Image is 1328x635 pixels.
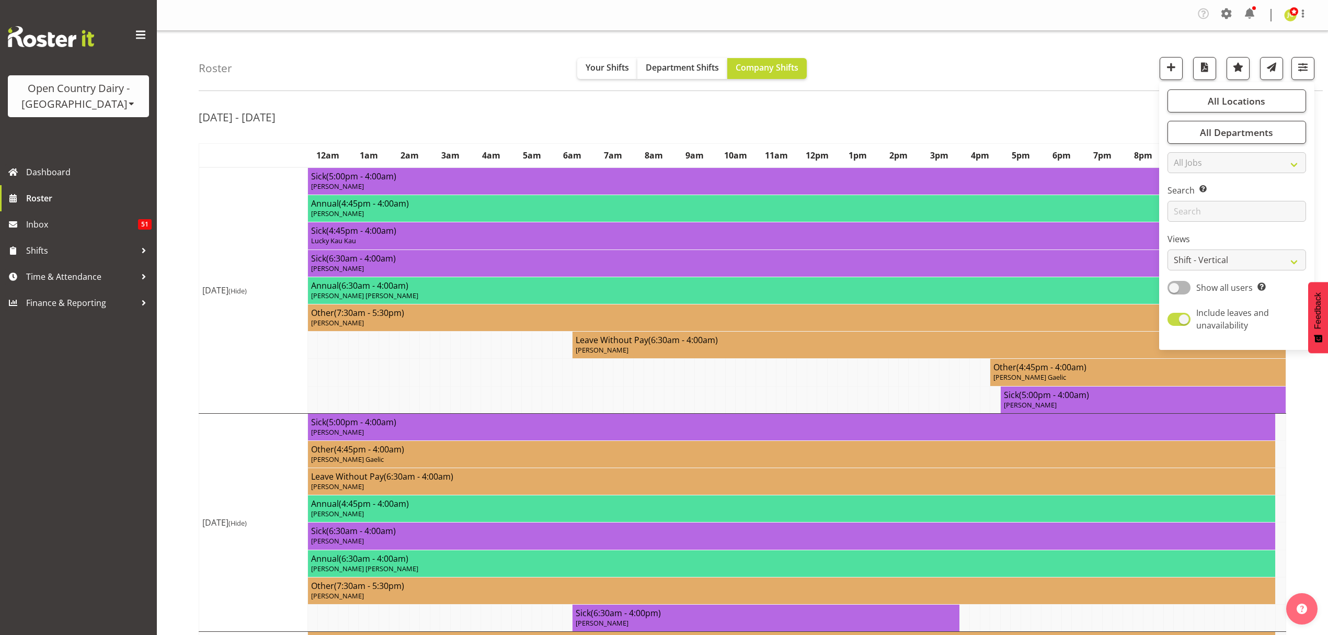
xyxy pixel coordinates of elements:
[228,286,247,296] span: (Hide)
[1016,361,1086,373] span: (4:45pm - 4:00am)
[311,471,1272,482] h4: Leave Without Pay
[334,580,404,592] span: (7:30am - 5:30pm)
[1297,604,1307,614] img: help-xxl-2.png
[307,144,348,168] th: 12am
[993,372,1066,382] span: [PERSON_NAME] Gaelic
[511,144,552,168] th: 5am
[199,413,308,632] td: [DATE]
[311,553,1272,564] h4: Annual
[311,225,1272,236] h4: Sick
[199,62,232,74] h4: Roster
[1167,121,1306,144] button: All Departments
[591,607,661,619] span: (6:30am - 4:00pm)
[199,167,308,413] td: [DATE]
[311,291,418,300] span: [PERSON_NAME] [PERSON_NAME]
[326,171,396,182] span: (5:00pm - 4:00am)
[648,334,718,346] span: (6:30am - 4:00am)
[1004,390,1283,400] h4: Sick
[646,62,719,73] span: Department Shifts
[311,280,1272,291] h4: Annual
[389,144,430,168] th: 2am
[26,295,136,311] span: Finance & Reporting
[797,144,838,168] th: 12pm
[1284,9,1297,21] img: jessica-greenwood7429.jpg
[878,144,919,168] th: 2pm
[577,58,637,79] button: Your Shifts
[1004,400,1057,410] span: [PERSON_NAME]
[593,144,634,168] th: 7am
[1200,126,1273,139] span: All Departments
[26,269,136,285] span: Time & Attendance
[311,171,1272,182] h4: Sick
[1160,57,1183,80] button: Add a new shift
[311,182,364,191] span: [PERSON_NAME]
[348,144,389,168] th: 1am
[1000,144,1041,168] th: 5pm
[311,509,364,518] span: [PERSON_NAME]
[919,144,959,168] th: 3pm
[228,518,247,528] span: (Hide)
[1041,144,1082,168] th: 6pm
[339,498,409,509] span: (4:45pm - 4:00am)
[1193,57,1216,80] button: Download a PDF of the roster according to the set date range.
[326,416,396,428] span: (5:00pm - 4:00am)
[311,198,1272,209] h4: Annual
[1313,292,1323,329] span: Feedback
[326,253,396,264] span: (6:30am - 4:00am)
[311,209,364,218] span: [PERSON_NAME]
[674,144,715,168] th: 9am
[26,217,138,232] span: Inbox
[311,526,1272,536] h4: Sick
[311,236,356,245] span: Lucky Kau Kau
[8,26,94,47] img: Rosterit website logo
[1167,89,1306,112] button: All Locations
[311,264,364,273] span: [PERSON_NAME]
[311,427,364,437] span: [PERSON_NAME]
[339,280,408,291] span: (6:30am - 4:00am)
[326,525,396,537] span: (6:30am - 4:00am)
[26,243,136,258] span: Shifts
[727,58,807,79] button: Company Shifts
[1308,282,1328,353] button: Feedback - Show survey
[311,444,1272,455] h4: Other
[311,591,364,600] span: [PERSON_NAME]
[576,335,1283,345] h4: Leave Without Pay
[384,471,453,482] span: (6:30am - 4:00am)
[311,455,384,464] span: [PERSON_NAME] Gaelic
[1167,184,1306,197] label: Search
[637,58,727,79] button: Department Shifts
[26,190,152,206] span: Roster
[1019,389,1089,401] span: (5:00pm - 4:00am)
[1196,307,1269,331] span: Include leaves and unavailability
[576,618,628,628] span: [PERSON_NAME]
[311,536,364,546] span: [PERSON_NAME]
[311,581,1272,591] h4: Other
[311,498,1272,509] h4: Annual
[1167,233,1306,245] label: Views
[1291,57,1314,80] button: Filter Shifts
[430,144,471,168] th: 3am
[634,144,674,168] th: 8am
[311,253,1272,264] h4: Sick
[1208,95,1265,107] span: All Locations
[311,318,364,327] span: [PERSON_NAME]
[138,219,152,230] span: 51
[1123,144,1163,168] th: 8pm
[311,564,418,573] span: [PERSON_NAME] [PERSON_NAME]
[1260,57,1283,80] button: Send a list of all shifts for the selected filtered period to all rostered employees.
[736,62,798,73] span: Company Shifts
[1227,57,1250,80] button: Highlight an important date within the roster.
[993,362,1283,372] h4: Other
[552,144,593,168] th: 6am
[959,144,1000,168] th: 4pm
[311,417,1272,427] h4: Sick
[311,482,364,491] span: [PERSON_NAME]
[715,144,756,168] th: 10am
[1196,282,1253,293] span: Show all users
[339,198,409,209] span: (4:45pm - 4:00am)
[838,144,878,168] th: 1pm
[311,308,1272,318] h4: Other
[1082,144,1123,168] th: 7pm
[576,608,956,618] h4: Sick
[18,81,139,112] div: Open Country Dairy - [GEOGRAPHIC_DATA]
